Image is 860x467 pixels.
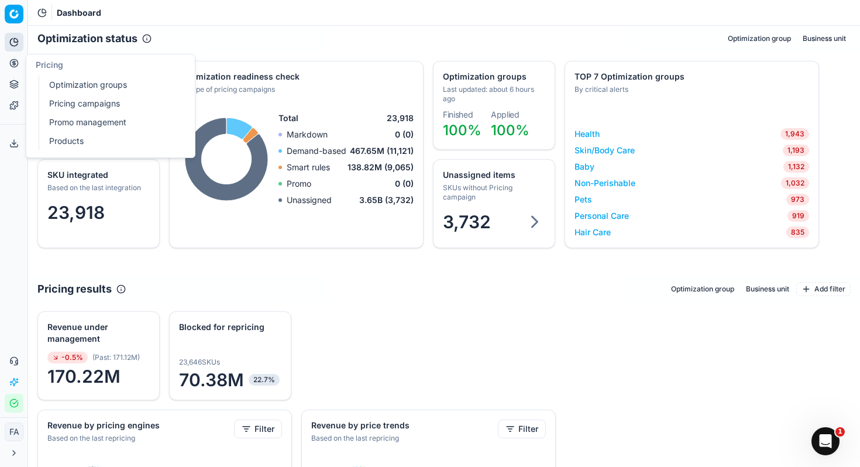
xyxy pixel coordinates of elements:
[179,358,220,367] span: 23,646 SKUs
[575,128,600,140] a: Health
[443,122,481,139] span: 100%
[287,194,332,206] p: Unassigned
[796,282,851,296] button: Add filter
[47,434,232,443] div: Based on the last repricing
[786,226,809,238] span: 835
[249,374,280,386] span: 22.7%
[575,226,611,238] a: Hair Care
[783,161,809,173] span: 1,132
[287,129,328,140] p: Markdown
[786,194,809,205] span: 973
[723,32,796,46] button: Optimization group
[311,434,496,443] div: Based on the last repricing
[278,112,298,124] span: Total
[234,420,282,438] button: Filter
[359,194,414,206] span: 3.65B (3,732)
[395,129,414,140] span: 0 (0)
[443,211,491,232] span: 3,732
[443,71,543,83] div: Optimization groups
[491,122,529,139] span: 100%
[47,352,88,363] span: -0.5%
[443,85,543,104] div: Last updated: about 6 hours ago
[666,282,739,296] button: Optimization group
[179,85,411,94] div: By type of pricing campaigns
[5,423,23,441] button: FA
[575,194,592,205] a: Pets
[798,32,851,46] button: Business unit
[575,177,635,189] a: Non-Perishable
[37,281,112,297] h2: Pricing results
[287,162,330,173] p: Smart rules
[57,7,101,19] nav: breadcrumb
[287,145,346,157] p: Demand-based
[44,114,181,131] a: Promo management
[575,85,807,94] div: By critical alerts
[5,423,23,441] span: FA
[575,210,629,222] a: Personal Care
[44,133,181,149] a: Products
[179,369,281,390] span: 70.38M
[575,161,594,173] a: Baby
[92,353,140,362] span: ( Past : 171.12M )
[395,178,414,190] span: 0 (0)
[47,169,147,181] div: SKU integrated
[787,210,809,222] span: 919
[835,427,845,437] span: 1
[575,71,807,83] div: TOP 7 Optimization groups
[36,60,63,70] span: Pricing
[491,111,529,119] dt: Applied
[47,183,147,193] div: Based on the last integration
[741,282,794,296] button: Business unit
[781,177,809,189] span: 1,032
[780,128,809,140] span: 1,943
[811,427,840,455] iframe: Intercom live chat
[311,420,496,431] div: Revenue by price trends
[443,183,543,202] div: SKUs without Pricing campaign
[47,202,105,223] span: 23,918
[179,321,279,333] div: Blocked for repricing
[44,95,181,112] a: Pricing campaigns
[350,145,414,157] span: 467.65M (11,121)
[37,30,137,47] h2: Optimization status
[47,420,232,431] div: Revenue by pricing engines
[348,162,414,173] span: 138.82M (9,065)
[179,71,411,83] div: Optimization readiness check
[47,321,147,345] div: Revenue under management
[287,178,311,190] p: Promo
[443,111,481,119] dt: Finished
[387,112,414,124] span: 23,918
[47,366,150,387] span: 170.22M
[783,145,809,156] span: 1,193
[44,77,181,93] a: Optimization groups
[57,7,101,19] span: Dashboard
[498,420,546,438] button: Filter
[443,169,543,181] div: Unassigned items
[575,145,635,156] a: Skin/Body Care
